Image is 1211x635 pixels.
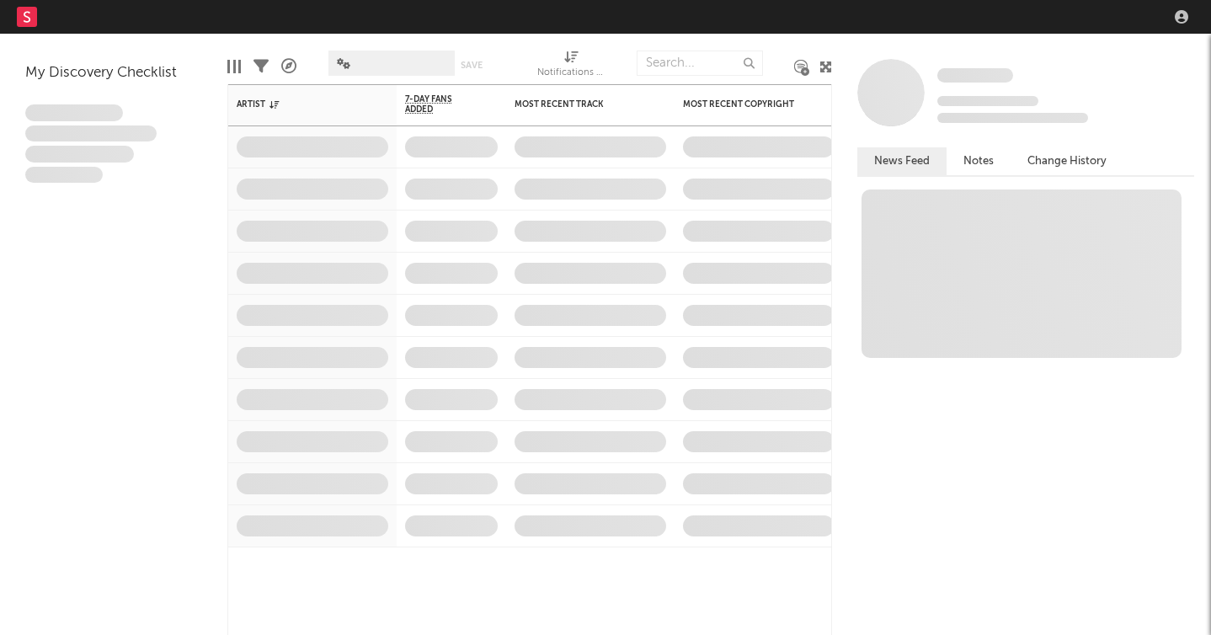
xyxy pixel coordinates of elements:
div: Notifications (Artist) [537,63,605,83]
button: Notes [947,147,1011,175]
span: Aliquam viverra [25,167,103,184]
button: News Feed [857,147,947,175]
span: Tracking Since: [DATE] [937,96,1038,106]
div: Notifications (Artist) [537,42,605,91]
a: Some Artist [937,67,1013,84]
div: Artist [237,99,363,109]
div: Edit Columns [227,42,241,91]
div: My Discovery Checklist [25,63,202,83]
div: Most Recent Track [515,99,641,109]
span: Lorem ipsum dolor [25,104,123,121]
button: Save [461,61,483,70]
span: 0 fans last week [937,113,1088,123]
span: 7-Day Fans Added [405,94,472,115]
div: Filters [253,42,269,91]
span: Integer aliquet in purus et [25,125,157,142]
input: Search... [637,51,763,76]
button: Change History [1011,147,1123,175]
span: Praesent ac interdum [25,146,134,163]
div: A&R Pipeline [281,42,296,91]
div: Most Recent Copyright [683,99,809,109]
span: Some Artist [937,68,1013,83]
